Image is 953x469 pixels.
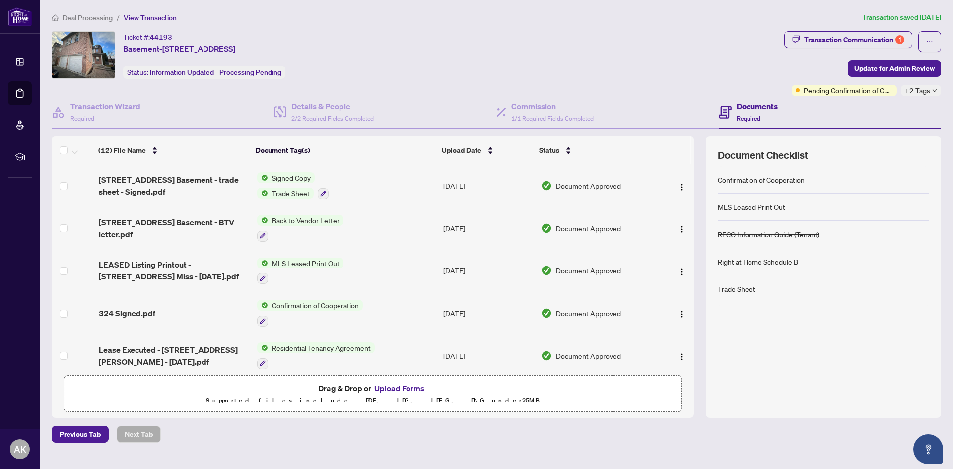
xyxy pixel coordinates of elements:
[556,350,621,361] span: Document Approved
[252,136,438,164] th: Document Tag(s)
[8,7,32,26] img: logo
[268,300,363,311] span: Confirmation of Cooperation
[70,395,676,406] p: Supported files include .PDF, .JPG, .JPEG, .PNG under 25 MB
[535,136,657,164] th: Status
[541,350,552,361] img: Document Status
[674,348,690,364] button: Logo
[291,100,374,112] h4: Details & People
[718,229,819,240] div: RECO Information Guide (Tenant)
[541,265,552,276] img: Document Status
[257,258,268,268] img: Status Icon
[14,442,26,456] span: AK
[257,342,268,353] img: Status Icon
[905,85,930,96] span: +2 Tags
[674,220,690,236] button: Logo
[371,382,427,395] button: Upload Forms
[257,215,268,226] img: Status Icon
[439,164,537,207] td: [DATE]
[124,13,177,22] span: View Transaction
[257,172,329,199] button: Status IconSigned CopyStatus IconTrade Sheet
[718,148,808,162] span: Document Checklist
[674,305,690,321] button: Logo
[862,12,941,23] article: Transaction saved [DATE]
[268,342,375,353] span: Residential Tenancy Agreement
[318,382,427,395] span: Drag & Drop or
[257,258,343,284] button: Status IconMLS Leased Print Out
[439,207,537,250] td: [DATE]
[804,85,893,96] span: Pending Confirmation of Closing
[439,292,537,335] td: [DATE]
[718,256,798,267] div: Right at Home Schedule B
[718,283,755,294] div: Trade Sheet
[678,353,686,361] img: Logo
[674,263,690,278] button: Logo
[52,32,115,78] img: IMG-W12107828_1.jpg
[804,32,904,48] div: Transaction Communication
[257,300,363,327] button: Status IconConfirmation of Cooperation
[737,100,778,112] h4: Documents
[99,307,155,319] span: 324 Signed.pdf
[52,426,109,443] button: Previous Tab
[913,434,943,464] button: Open asap
[442,145,481,156] span: Upload Date
[511,100,594,112] h4: Commission
[99,344,249,368] span: Lease Executed - [STREET_ADDRESS][PERSON_NAME] - [DATE].pdf
[678,310,686,318] img: Logo
[854,61,935,76] span: Update for Admin Review
[94,136,252,164] th: (12) File Name
[268,172,315,183] span: Signed Copy
[99,174,249,198] span: [STREET_ADDRESS] Basement - trade sheet - Signed.pdf
[439,335,537,377] td: [DATE]
[99,216,249,240] span: [STREET_ADDRESS] Basement - BTV letter.pdf
[438,136,535,164] th: Upload Date
[291,115,374,122] span: 2/2 Required Fields Completed
[678,225,686,233] img: Logo
[257,215,343,242] button: Status IconBack to Vendor Letter
[257,342,375,369] button: Status IconResidential Tenancy Agreement
[539,145,559,156] span: Status
[556,180,621,191] span: Document Approved
[117,12,120,23] li: /
[63,13,113,22] span: Deal Processing
[70,115,94,122] span: Required
[556,308,621,319] span: Document Approved
[257,188,268,199] img: Status Icon
[98,145,146,156] span: (12) File Name
[541,223,552,234] img: Document Status
[718,174,805,185] div: Confirmation of Cooperation
[123,43,235,55] span: Basement-[STREET_ADDRESS]
[70,100,140,112] h4: Transaction Wizard
[541,180,552,191] img: Document Status
[511,115,594,122] span: 1/1 Required Fields Completed
[64,376,681,412] span: Drag & Drop orUpload FormsSupported files include .PDF, .JPG, .JPEG, .PNG under25MB
[257,300,268,311] img: Status Icon
[718,201,785,212] div: MLS Leased Print Out
[99,259,249,282] span: LEASED Listing Printout - [STREET_ADDRESS] Miss - [DATE].pdf
[60,426,101,442] span: Previous Tab
[556,223,621,234] span: Document Approved
[932,88,937,93] span: down
[123,66,285,79] div: Status:
[150,33,172,42] span: 44193
[784,31,912,48] button: Transaction Communication1
[848,60,941,77] button: Update for Admin Review
[257,172,268,183] img: Status Icon
[926,38,933,45] span: ellipsis
[541,308,552,319] img: Document Status
[678,183,686,191] img: Logo
[123,31,172,43] div: Ticket #:
[556,265,621,276] span: Document Approved
[268,215,343,226] span: Back to Vendor Letter
[117,426,161,443] button: Next Tab
[52,14,59,21] span: home
[150,68,281,77] span: Information Updated - Processing Pending
[439,250,537,292] td: [DATE]
[674,178,690,194] button: Logo
[268,188,314,199] span: Trade Sheet
[737,115,760,122] span: Required
[895,35,904,44] div: 1
[678,268,686,276] img: Logo
[268,258,343,268] span: MLS Leased Print Out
